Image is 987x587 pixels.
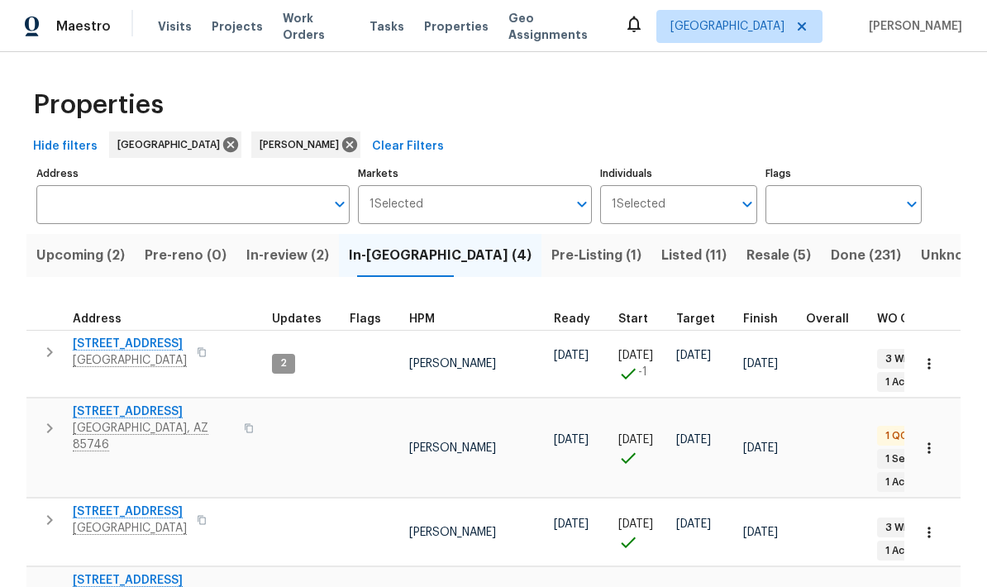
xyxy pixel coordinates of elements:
[879,521,918,535] span: 3 WIP
[600,169,756,179] label: Individuals
[879,375,948,389] span: 1 Accepted
[638,364,647,380] span: -1
[554,313,605,325] div: Earliest renovation start date (first business day after COE or Checkout)
[508,10,604,43] span: Geo Assignments
[272,313,322,325] span: Updates
[36,169,350,179] label: Address
[743,442,778,454] span: [DATE]
[409,358,496,370] span: [PERSON_NAME]
[260,136,346,153] span: [PERSON_NAME]
[212,18,263,35] span: Projects
[743,313,793,325] div: Projected renovation finish date
[900,193,923,216] button: Open
[612,198,665,212] span: 1 Selected
[670,18,784,35] span: [GEOGRAPHIC_DATA]
[117,136,226,153] span: [GEOGRAPHIC_DATA]
[283,10,350,43] span: Work Orders
[554,313,590,325] span: Ready
[676,313,730,325] div: Target renovation project end date
[831,244,901,267] span: Done (231)
[661,244,727,267] span: Listed (11)
[409,442,496,454] span: [PERSON_NAME]
[746,244,811,267] span: Resale (5)
[370,198,423,212] span: 1 Selected
[158,18,192,35] span: Visits
[26,131,104,162] button: Hide filters
[73,313,122,325] span: Address
[56,18,111,35] span: Maestro
[676,313,715,325] span: Target
[554,518,589,530] span: [DATE]
[618,313,648,325] span: Start
[736,193,759,216] button: Open
[862,18,962,35] span: [PERSON_NAME]
[879,352,918,366] span: 3 WIP
[879,475,948,489] span: 1 Accepted
[372,136,444,157] span: Clear Filters
[350,313,381,325] span: Flags
[409,313,435,325] span: HPM
[612,330,670,398] td: Project started 1 days early
[618,313,663,325] div: Actual renovation start date
[145,244,226,267] span: Pre-reno (0)
[109,131,241,158] div: [GEOGRAPHIC_DATA]
[618,518,653,530] span: [DATE]
[806,313,864,325] div: Days past target finish date
[409,527,496,538] span: [PERSON_NAME]
[618,434,653,446] span: [DATE]
[246,244,329,267] span: In-review (2)
[676,518,711,530] span: [DATE]
[33,97,164,113] span: Properties
[328,193,351,216] button: Open
[36,244,125,267] span: Upcoming (2)
[879,452,923,466] span: 1 Sent
[554,350,589,361] span: [DATE]
[349,244,532,267] span: In-[GEOGRAPHIC_DATA] (4)
[743,313,778,325] span: Finish
[554,434,589,446] span: [DATE]
[743,527,778,538] span: [DATE]
[806,313,849,325] span: Overall
[676,350,711,361] span: [DATE]
[612,398,670,498] td: Project started on time
[743,358,778,370] span: [DATE]
[879,544,948,558] span: 1 Accepted
[370,21,404,32] span: Tasks
[879,429,914,443] span: 1 QC
[618,350,653,361] span: [DATE]
[358,169,593,179] label: Markets
[676,434,711,446] span: [DATE]
[551,244,641,267] span: Pre-Listing (1)
[33,136,98,157] span: Hide filters
[765,169,922,179] label: Flags
[877,313,968,325] span: WO Completion
[365,131,451,162] button: Clear Filters
[570,193,594,216] button: Open
[251,131,360,158] div: [PERSON_NAME]
[274,356,293,370] span: 2
[612,499,670,566] td: Project started on time
[424,18,489,35] span: Properties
